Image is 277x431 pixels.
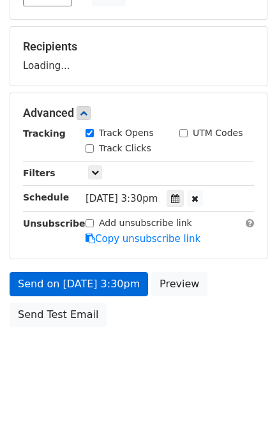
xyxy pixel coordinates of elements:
iframe: Chat Widget [213,370,277,431]
strong: Filters [23,168,56,178]
h5: Advanced [23,106,254,120]
label: Track Opens [99,126,154,140]
label: Track Clicks [99,142,151,155]
span: [DATE] 3:30pm [86,193,158,204]
a: Send Test Email [10,303,107,327]
strong: Tracking [23,128,66,139]
a: Preview [151,272,207,296]
label: UTM Codes [193,126,243,140]
label: Add unsubscribe link [99,216,192,230]
h5: Recipients [23,40,254,54]
strong: Schedule [23,192,69,202]
a: Copy unsubscribe link [86,233,200,245]
div: Loading... [23,40,254,73]
strong: Unsubscribe [23,218,86,229]
a: Send on [DATE] 3:30pm [10,272,148,296]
